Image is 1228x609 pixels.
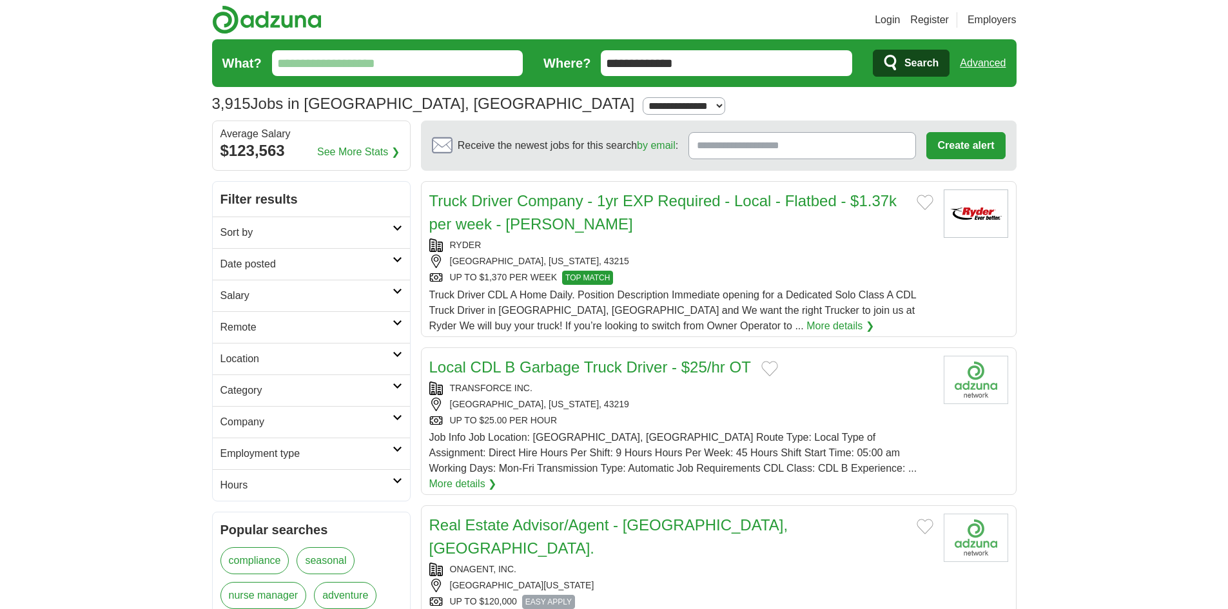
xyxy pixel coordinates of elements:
img: Adzuna logo [212,5,322,34]
a: seasonal [297,547,355,574]
a: Register [910,12,949,28]
a: Real Estate Advisor/Agent - [GEOGRAPHIC_DATA], [GEOGRAPHIC_DATA]. [429,516,788,557]
div: [GEOGRAPHIC_DATA], [US_STATE], 43219 [429,398,933,411]
span: EASY APPLY [522,595,575,609]
a: by email [637,140,676,151]
a: Hours [213,469,410,501]
span: Search [904,50,939,76]
a: RYDER [450,240,482,250]
button: Search [873,50,950,77]
a: compliance [220,547,289,574]
a: Company [213,406,410,438]
h2: Popular searches [220,520,402,539]
div: ONAGENT, INC. [429,563,933,576]
div: UP TO $120,000 [429,595,933,609]
span: Job Info Job Location: [GEOGRAPHIC_DATA], [GEOGRAPHIC_DATA] Route Type: Local Type of Assignment:... [429,432,917,474]
div: [GEOGRAPHIC_DATA], [US_STATE], 43215 [429,255,933,268]
a: See More Stats ❯ [317,144,400,160]
a: Employers [968,12,1017,28]
div: UP TO $1,370 PER WEEK [429,271,933,285]
h1: Jobs in [GEOGRAPHIC_DATA], [GEOGRAPHIC_DATA] [212,95,635,112]
a: Salary [213,280,410,311]
h2: Salary [220,288,393,304]
a: Advanced [960,50,1006,76]
a: Remote [213,311,410,343]
span: Truck Driver CDL A Home Daily. Position Description Immediate opening for a Dedicated Solo Class ... [429,289,917,331]
h2: Company [220,414,393,430]
img: Company logo [944,514,1008,562]
a: Category [213,374,410,406]
a: Truck Driver Company - 1yr EXP Required - Local - Flatbed - $1.37k per week - [PERSON_NAME] [429,192,897,233]
h2: Employment type [220,446,393,461]
div: Average Salary [220,129,402,139]
div: [GEOGRAPHIC_DATA][US_STATE] [429,579,933,592]
img: Ryder logo [944,189,1008,238]
a: nurse manager [220,582,307,609]
label: Where? [543,53,590,73]
span: TOP MATCH [562,271,613,285]
div: TRANSFORCE INC. [429,382,933,395]
a: More details ❯ [429,476,497,492]
a: More details ❯ [806,318,874,334]
a: Date posted [213,248,410,280]
h2: Category [220,383,393,398]
button: Create alert [926,132,1005,159]
a: Sort by [213,217,410,248]
div: $123,563 [220,139,402,162]
button: Add to favorite jobs [761,361,778,376]
button: Add to favorite jobs [917,195,933,210]
button: Add to favorite jobs [917,519,933,534]
h2: Sort by [220,225,393,240]
a: Local CDL B Garbage Truck Driver - $25/hr OT [429,358,751,376]
a: Location [213,343,410,374]
h2: Date posted [220,256,393,272]
h2: Filter results [213,182,410,217]
a: Login [875,12,900,28]
a: adventure [314,582,376,609]
span: Receive the newest jobs for this search : [458,138,678,153]
h2: Location [220,351,393,367]
div: UP TO $25.00 PER HOUR [429,414,933,427]
h2: Remote [220,320,393,335]
h2: Hours [220,478,393,493]
a: Employment type [213,438,410,469]
span: 3,915 [212,92,251,115]
label: What? [222,53,262,73]
img: Company logo [944,356,1008,404]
